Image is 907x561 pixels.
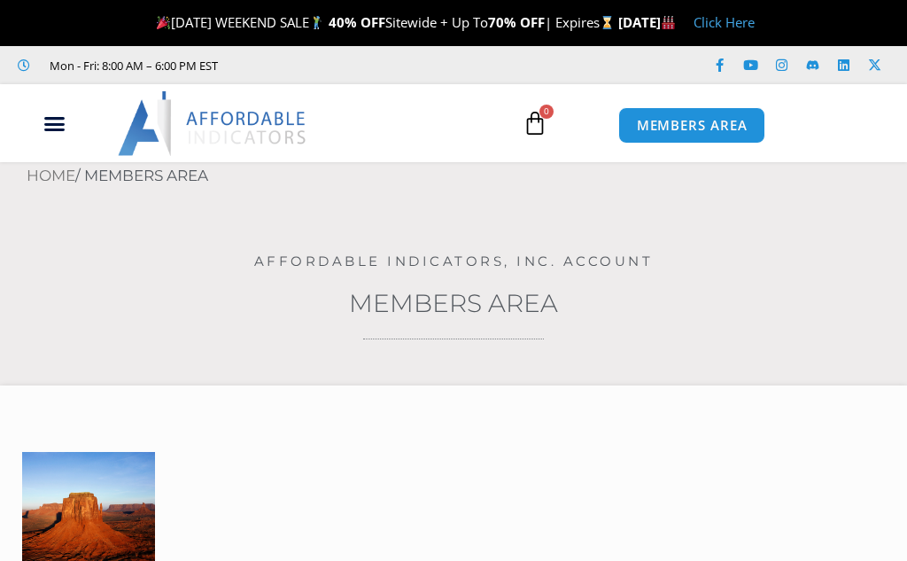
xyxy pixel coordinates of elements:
nav: Breadcrumb [27,162,907,191]
img: 🏌️‍♂️ [310,16,323,29]
img: 🏭 [662,16,675,29]
img: ⌛ [601,16,614,29]
span: 0 [539,105,554,119]
span: MEMBERS AREA [637,119,748,132]
img: 🎉 [157,16,170,29]
a: 0 [496,97,574,149]
a: Home [27,167,75,184]
strong: 40% OFF [329,13,385,31]
iframe: Customer reviews powered by Trustpilot [231,57,497,74]
strong: 70% OFF [488,13,545,31]
img: LogoAI | Affordable Indicators – NinjaTrader [118,91,308,155]
div: Menu Toggle [10,107,99,141]
strong: [DATE] [618,13,676,31]
a: Affordable Indicators, Inc. Account [254,253,654,269]
span: [DATE] WEEKEND SALE Sitewide + Up To | Expires [152,13,617,31]
a: Click Here [694,13,755,31]
a: MEMBERS AREA [618,107,766,144]
a: Members Area [349,288,558,318]
span: Mon - Fri: 8:00 AM – 6:00 PM EST [45,55,218,76]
